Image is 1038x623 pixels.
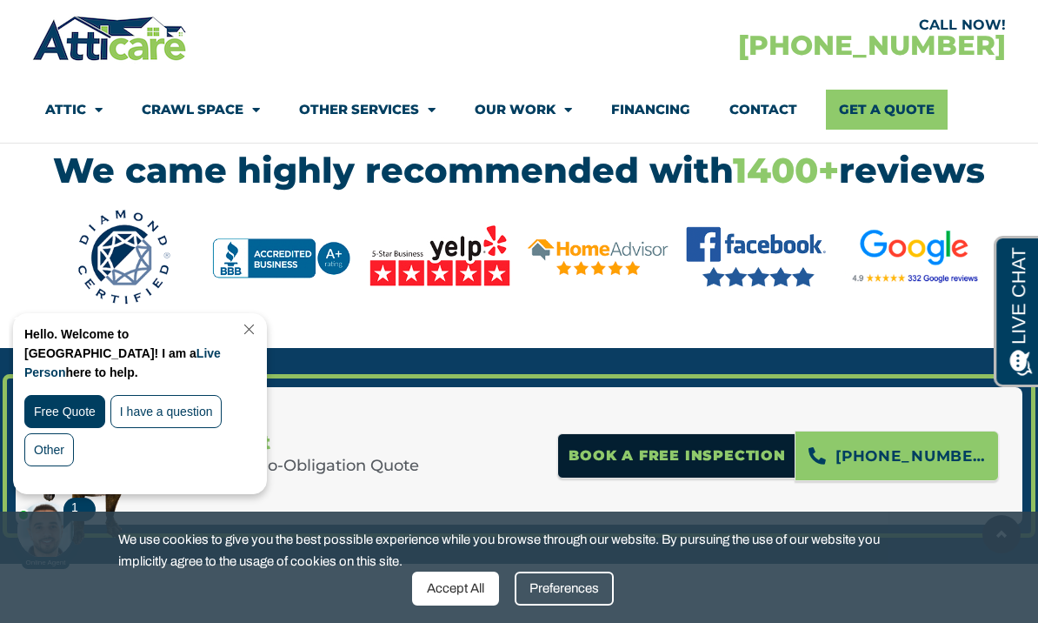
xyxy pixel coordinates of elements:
nav: Menu [45,90,993,130]
p: Get a Fast, No-Obligation Quote [168,453,519,479]
a: [PHONE_NUMBER] [795,431,999,481]
div: Preferences [515,572,614,606]
span: Opens a chat window [43,14,140,36]
h3: Let's Chat [168,432,519,453]
div: Accept All [412,572,499,606]
a: Get A Quote [826,90,948,130]
a: Other Services [299,90,436,130]
span: 1400+ [733,149,839,191]
a: Financing [611,90,690,130]
a: Our Work [475,90,572,130]
h4: We came highly recommended with reviews [45,153,993,188]
a: Crawl Space [142,90,260,130]
a: Book A free inspection [557,433,797,479]
a: Attic [45,90,103,130]
a: Contact [729,90,797,130]
span: We use cookies to give you the best possible experience while you browse through our website. By ... [118,529,907,572]
span: Book A free inspection [569,442,786,470]
div: CALL NOW! [519,18,1006,32]
span: [PHONE_NUMBER] [835,441,985,471]
iframe: Chat Invitation [9,309,287,571]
